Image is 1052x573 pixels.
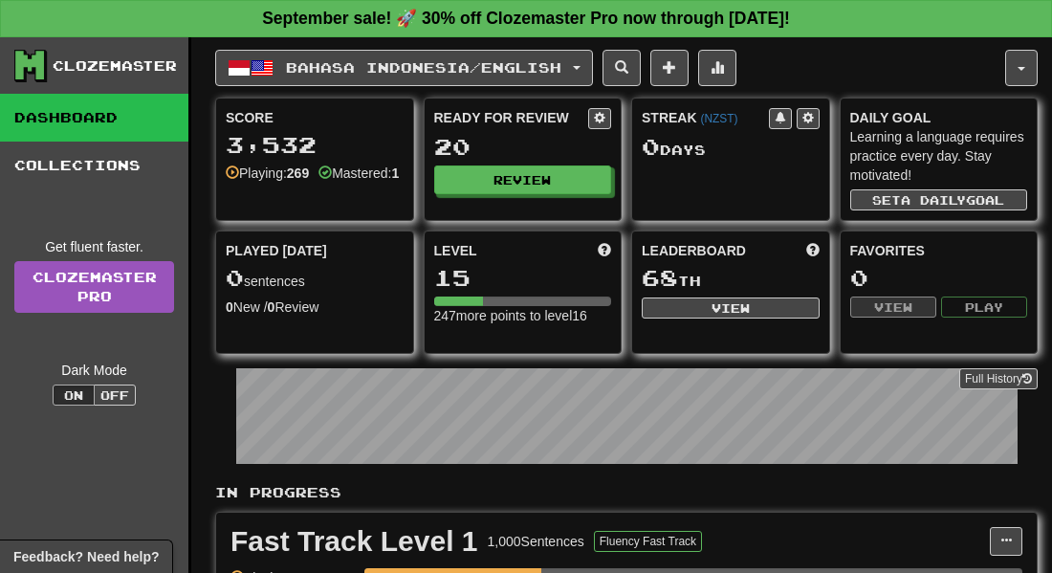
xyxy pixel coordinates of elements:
button: Add sentence to collection [650,50,689,86]
div: Mastered: [318,164,399,183]
div: 20 [434,135,612,159]
div: Fast Track Level 1 [230,527,478,556]
strong: September sale! 🚀 30% off Clozemaster Pro now through [DATE]! [262,9,790,28]
span: Bahasa Indonesia / English [286,59,561,76]
div: Day s [642,135,820,160]
button: Search sentences [603,50,641,86]
button: Review [434,165,612,194]
span: a daily [901,193,966,207]
strong: 269 [287,165,309,181]
a: (NZST) [700,112,737,125]
button: View [850,297,936,318]
button: Fluency Fast Track [594,531,702,552]
p: In Progress [215,483,1038,502]
div: Playing: [226,164,309,183]
div: New / Review [226,298,404,317]
button: View [642,298,820,319]
div: 1,000 Sentences [488,532,584,551]
a: ClozemasterPro [14,261,174,313]
button: On [53,385,95,406]
div: Daily Goal [850,108,1028,127]
span: Score more points to level up [598,241,611,260]
div: Score [226,108,404,127]
span: Leaderboard [642,241,746,260]
button: Seta dailygoal [850,189,1028,210]
div: Clozemaster [53,56,177,76]
span: Open feedback widget [13,547,159,566]
div: Ready for Review [434,108,589,127]
button: More stats [698,50,736,86]
button: Off [94,385,136,406]
div: 247 more points to level 16 [434,306,612,325]
div: Streak [642,108,769,127]
div: 3,532 [226,133,404,157]
div: 15 [434,266,612,290]
div: Get fluent faster. [14,237,174,256]
span: 0 [226,264,244,291]
span: 0 [642,133,660,160]
span: Level [434,241,477,260]
div: 0 [850,266,1028,290]
span: 68 [642,264,678,291]
div: sentences [226,266,404,291]
span: This week in points, UTC [806,241,820,260]
button: Full History [959,368,1038,389]
div: th [642,266,820,291]
button: Play [941,297,1027,318]
strong: 1 [391,165,399,181]
strong: 0 [226,299,233,315]
div: Favorites [850,241,1028,260]
span: Played [DATE] [226,241,327,260]
button: Bahasa Indonesia/English [215,50,593,86]
div: Dark Mode [14,361,174,380]
strong: 0 [268,299,275,315]
div: Learning a language requires practice every day. Stay motivated! [850,127,1028,185]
